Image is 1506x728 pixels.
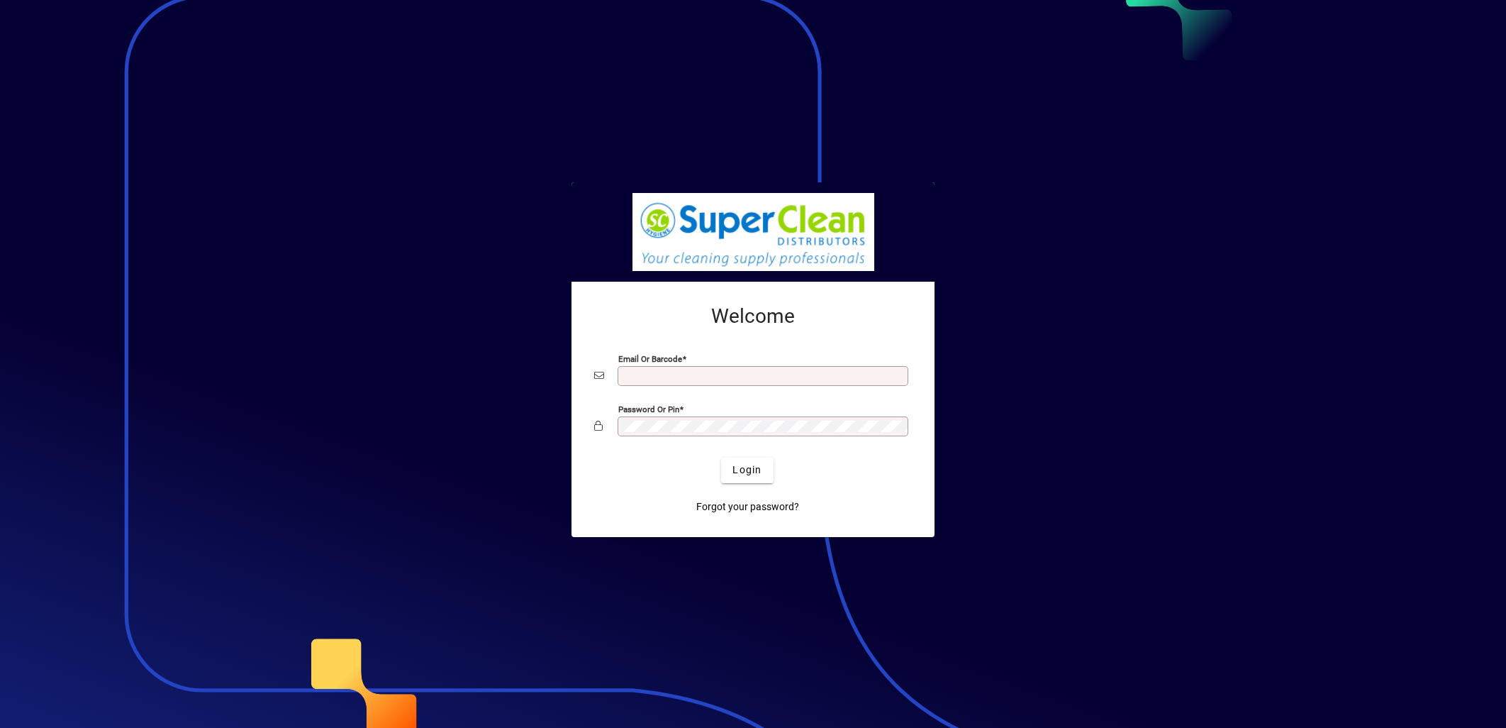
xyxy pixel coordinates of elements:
[732,463,762,478] span: Login
[691,495,805,520] a: Forgot your password?
[618,353,682,363] mat-label: Email or Barcode
[721,458,773,483] button: Login
[696,500,799,514] span: Forgot your password?
[618,404,679,414] mat-label: Password or Pin
[594,304,912,329] h2: Welcome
